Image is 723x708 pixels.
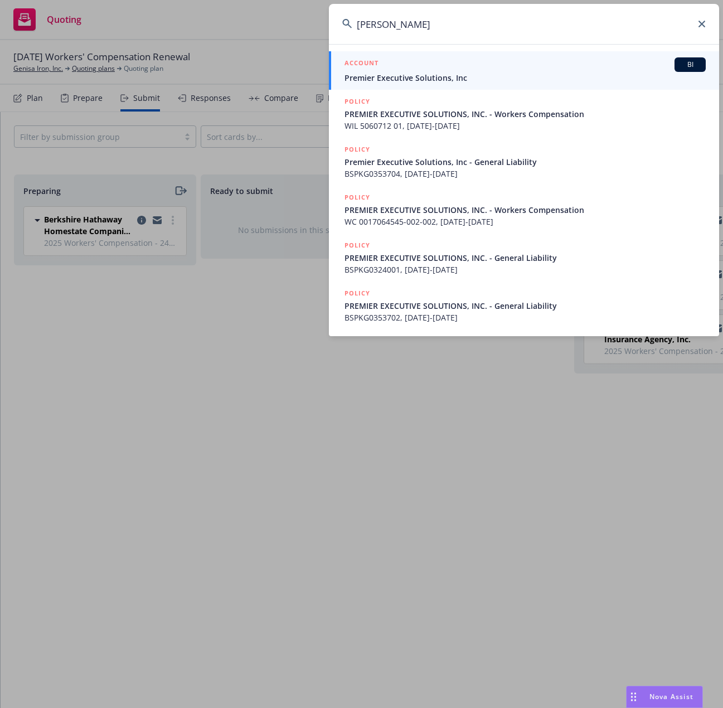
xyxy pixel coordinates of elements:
span: BSPKG0353704, [DATE]-[DATE] [344,168,706,180]
span: PREMIER EXECUTIVE SOLUTIONS, INC. - General Liability [344,252,706,264]
h5: POLICY [344,288,370,299]
span: BSPKG0353702, [DATE]-[DATE] [344,312,706,323]
span: PREMIER EXECUTIVE SOLUTIONS, INC. - General Liability [344,300,706,312]
a: POLICYPREMIER EXECUTIVE SOLUTIONS, INC. - General LiabilityBSPKG0324001, [DATE]-[DATE] [329,234,719,282]
span: WC 0017064545-002-002, [DATE]-[DATE] [344,216,706,227]
h5: POLICY [344,96,370,107]
input: Search... [329,4,719,44]
h5: POLICY [344,240,370,251]
span: BI [679,60,701,70]
h5: POLICY [344,144,370,155]
a: POLICYPREMIER EXECUTIVE SOLUTIONS, INC. - Workers CompensationWC 0017064545-002-002, [DATE]-[DATE] [329,186,719,234]
div: Drag to move [627,686,640,707]
span: Premier Executive Solutions, Inc - General Liability [344,156,706,168]
span: PREMIER EXECUTIVE SOLUTIONS, INC. - Workers Compensation [344,108,706,120]
a: ACCOUNTBIPremier Executive Solutions, Inc [329,51,719,90]
span: BSPKG0324001, [DATE]-[DATE] [344,264,706,275]
h5: ACCOUNT [344,57,379,71]
span: WIL 5060712 01, [DATE]-[DATE] [344,120,706,132]
h5: POLICY [344,192,370,203]
button: Nova Assist [626,686,703,708]
a: POLICYPremier Executive Solutions, Inc - General LiabilityBSPKG0353704, [DATE]-[DATE] [329,138,719,186]
span: Nova Assist [649,692,693,701]
span: Premier Executive Solutions, Inc [344,72,706,84]
a: POLICYPREMIER EXECUTIVE SOLUTIONS, INC. - Workers CompensationWIL 5060712 01, [DATE]-[DATE] [329,90,719,138]
a: POLICYPREMIER EXECUTIVE SOLUTIONS, INC. - General LiabilityBSPKG0353702, [DATE]-[DATE] [329,282,719,329]
span: PREMIER EXECUTIVE SOLUTIONS, INC. - Workers Compensation [344,204,706,216]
